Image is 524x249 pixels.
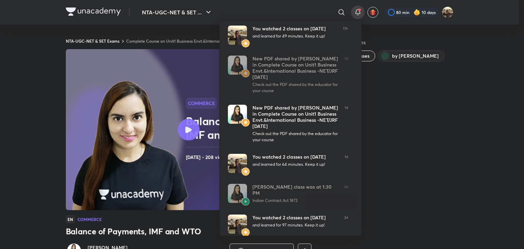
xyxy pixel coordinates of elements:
img: Avatar [228,26,247,45]
a: AvatarAvatarNew PDF shared by [PERSON_NAME] in Complete Course on Unit1 Business Envt.&Internatio... [220,50,356,99]
div: New PDF shared by [PERSON_NAME] in Complete Course on Unit1 Business Envt.&International Business... [252,105,339,129]
img: Avatar [242,228,250,236]
div: and learned for 64 minutes. Keep it up! [252,161,339,167]
a: AvatarAvatarYou watched 2 classes on [DATE]and learned for 97 minutes. Keep it up!2d [220,209,356,239]
div: [PERSON_NAME] class was at 1:30 PM [252,184,339,196]
img: Avatar [242,69,250,77]
div: You watched 2 classes on [DATE] [252,215,339,221]
div: Check out the PDF shared by the educator for your course [252,131,339,143]
img: Avatar [242,197,250,206]
img: Avatar [228,154,247,173]
span: 1d [345,56,348,94]
img: Avatar [228,184,247,203]
img: Avatar [242,118,250,127]
img: Avatar [228,215,247,234]
span: 1d [345,105,348,143]
div: Indian Contract Act 1872 [252,197,339,204]
div: New PDF shared by [PERSON_NAME] in Complete Course on Unit1 Business Envt.&International Business... [252,56,339,80]
img: Avatar [242,39,250,47]
div: and learned for 97 minutes. Keep it up! [252,222,339,228]
div: and learned for 49 minutes. Keep it up! [252,33,337,39]
a: AvatarAvatarNew PDF shared by [PERSON_NAME] in Complete Course on Unit1 Business Envt.&Internatio... [220,99,356,148]
span: 2d [344,184,348,204]
span: 2d [344,215,348,234]
span: 17h [343,26,348,45]
a: AvatarAvatar[PERSON_NAME] class was at 1:30 PMIndian Contract Act 18722d [220,178,356,209]
div: You watched 2 classes on [DATE] [252,154,339,160]
img: Avatar [228,105,247,124]
img: Avatar [242,167,250,176]
a: AvatarAvatarYou watched 2 classes on [DATE]and learned for 64 minutes. Keep it up!1d [220,148,356,178]
img: Avatar [228,56,247,75]
div: You watched 2 classes on [DATE] [252,26,337,32]
a: AvatarAvatarYou watched 2 classes on [DATE]and learned for 49 minutes. Keep it up!17h [220,20,356,50]
div: Check out the PDF shared by the educator for your course [252,82,339,94]
span: 1d [345,154,348,173]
